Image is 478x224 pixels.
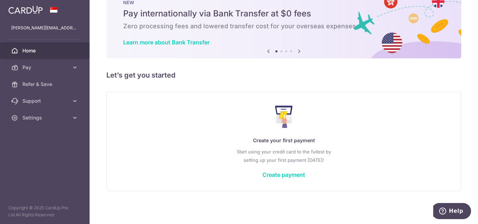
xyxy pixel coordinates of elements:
[123,8,444,19] h5: Pay internationally via Bank Transfer at $0 fees
[106,70,461,81] h5: Let’s get you started
[22,64,69,71] span: Pay
[22,97,69,104] span: Support
[11,24,78,31] p: [PERSON_NAME][EMAIL_ADDRESS][DOMAIN_NAME]
[16,5,30,11] span: Help
[433,203,471,221] iframe: Opens a widget where you can find more information
[22,81,69,88] span: Refer & Save
[121,147,447,164] p: Start using your credit card to the fullest by setting up your first payment [DATE]!
[123,22,444,30] h6: Zero processing fees and lowered transfer cost for your overseas expenses
[22,47,69,54] span: Home
[262,171,305,178] a: Create payment
[275,106,293,128] img: Make Payment
[22,114,69,121] span: Settings
[123,39,210,46] a: Learn more about Bank Transfer
[121,136,447,145] p: Create your first payment
[8,6,43,14] img: CardUp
